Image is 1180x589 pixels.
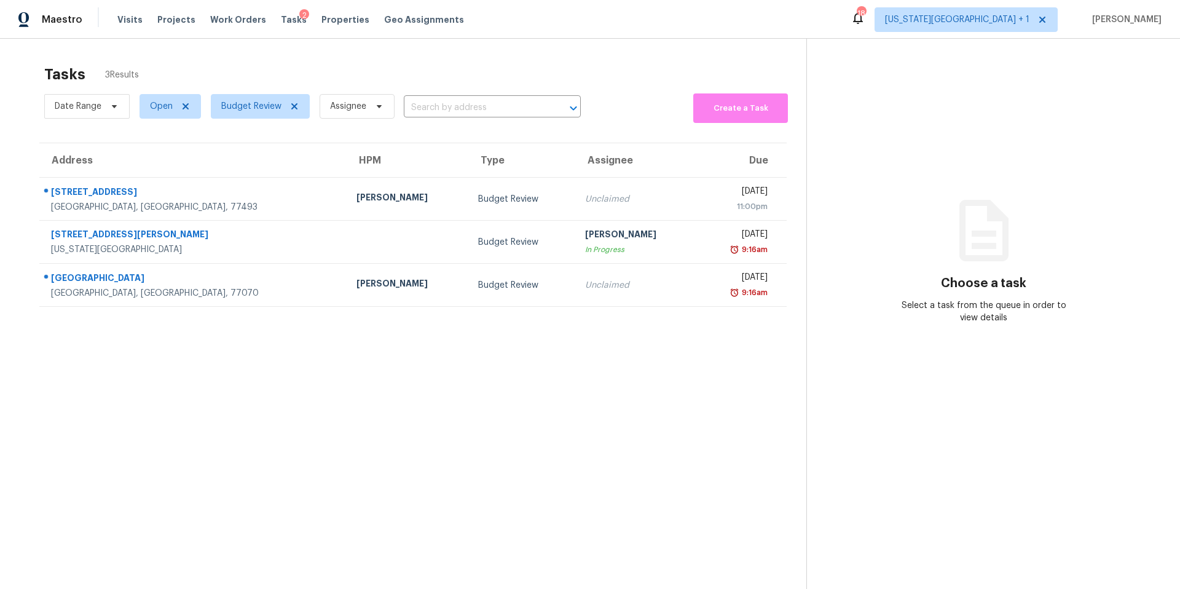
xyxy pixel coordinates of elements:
[51,186,337,201] div: [STREET_ADDRESS]
[895,299,1072,324] div: Select a task from the queue in order to view details
[707,228,768,243] div: [DATE]
[117,14,143,26] span: Visits
[739,243,768,256] div: 9:16am
[39,143,347,178] th: Address
[44,68,85,81] h2: Tasks
[299,9,309,22] div: 2
[697,143,787,178] th: Due
[347,143,468,178] th: HPM
[707,271,768,287] div: [DATE]
[356,191,458,207] div: [PERSON_NAME]
[478,193,565,205] div: Budget Review
[478,236,565,248] div: Budget Review
[585,228,687,243] div: [PERSON_NAME]
[281,15,307,24] span: Tasks
[468,143,575,178] th: Type
[42,14,82,26] span: Maestro
[55,100,101,113] span: Date Range
[730,287,739,299] img: Overdue Alarm Icon
[51,287,337,299] div: [GEOGRAPHIC_DATA], [GEOGRAPHIC_DATA], 77070
[51,243,337,256] div: [US_STATE][GEOGRAPHIC_DATA]
[51,228,337,243] div: [STREET_ADDRESS][PERSON_NAME]
[1087,14,1162,26] span: [PERSON_NAME]
[585,243,687,256] div: In Progress
[699,101,782,116] span: Create a Task
[585,279,687,291] div: Unclaimed
[356,277,458,293] div: [PERSON_NAME]
[51,201,337,213] div: [GEOGRAPHIC_DATA], [GEOGRAPHIC_DATA], 77493
[157,14,195,26] span: Projects
[150,100,173,113] span: Open
[330,100,366,113] span: Assignee
[221,100,281,113] span: Budget Review
[585,193,687,205] div: Unclaimed
[478,279,565,291] div: Budget Review
[693,93,788,123] button: Create a Task
[565,100,582,117] button: Open
[941,277,1026,290] h3: Choose a task
[105,69,139,81] span: 3 Results
[51,272,337,287] div: [GEOGRAPHIC_DATA]
[707,200,768,213] div: 11:00pm
[384,14,464,26] span: Geo Assignments
[885,14,1029,26] span: [US_STATE][GEOGRAPHIC_DATA] + 1
[210,14,266,26] span: Work Orders
[857,7,865,20] div: 18
[404,98,546,117] input: Search by address
[321,14,369,26] span: Properties
[707,185,768,200] div: [DATE]
[730,243,739,256] img: Overdue Alarm Icon
[739,287,768,299] div: 9:16am
[575,143,697,178] th: Assignee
